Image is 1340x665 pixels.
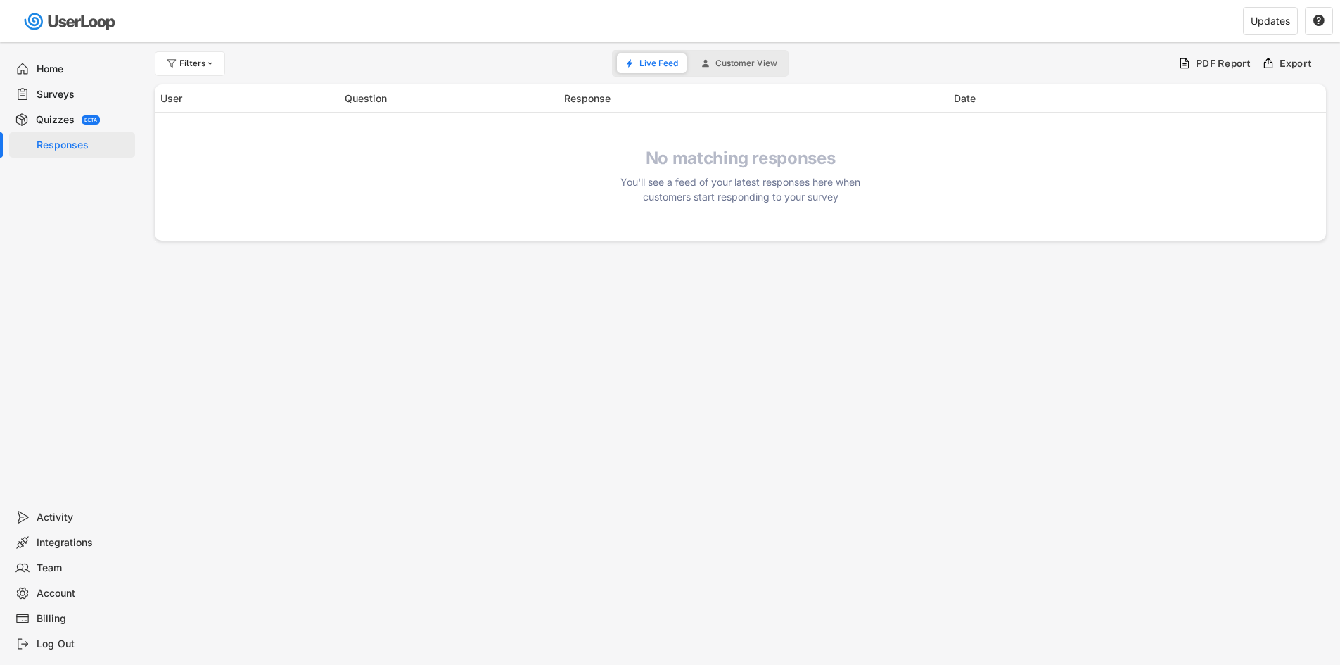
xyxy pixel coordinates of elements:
[36,113,75,127] div: Quizzes
[617,53,687,73] button: Live Feed
[84,118,97,122] div: BETA
[179,59,216,68] div: Filters
[954,91,1321,106] div: Date
[614,148,867,169] h4: No matching responses
[37,638,129,651] div: Log Out
[1251,16,1290,26] div: Updates
[37,612,129,626] div: Billing
[614,175,867,204] div: You'll see a feed of your latest responses here when customers start responding to your survey
[693,53,786,73] button: Customer View
[160,91,336,106] div: User
[639,59,678,68] span: Live Feed
[564,91,945,106] div: Response
[1280,57,1313,70] div: Export
[1313,14,1325,27] text: 
[1313,15,1325,27] button: 
[37,139,129,152] div: Responses
[37,63,129,76] div: Home
[21,7,120,36] img: userloop-logo-01.svg
[345,91,556,106] div: Question
[715,59,777,68] span: Customer View
[37,88,129,101] div: Surveys
[1196,57,1251,70] div: PDF Report
[37,536,129,550] div: Integrations
[37,562,129,575] div: Team
[37,511,129,524] div: Activity
[37,587,129,600] div: Account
